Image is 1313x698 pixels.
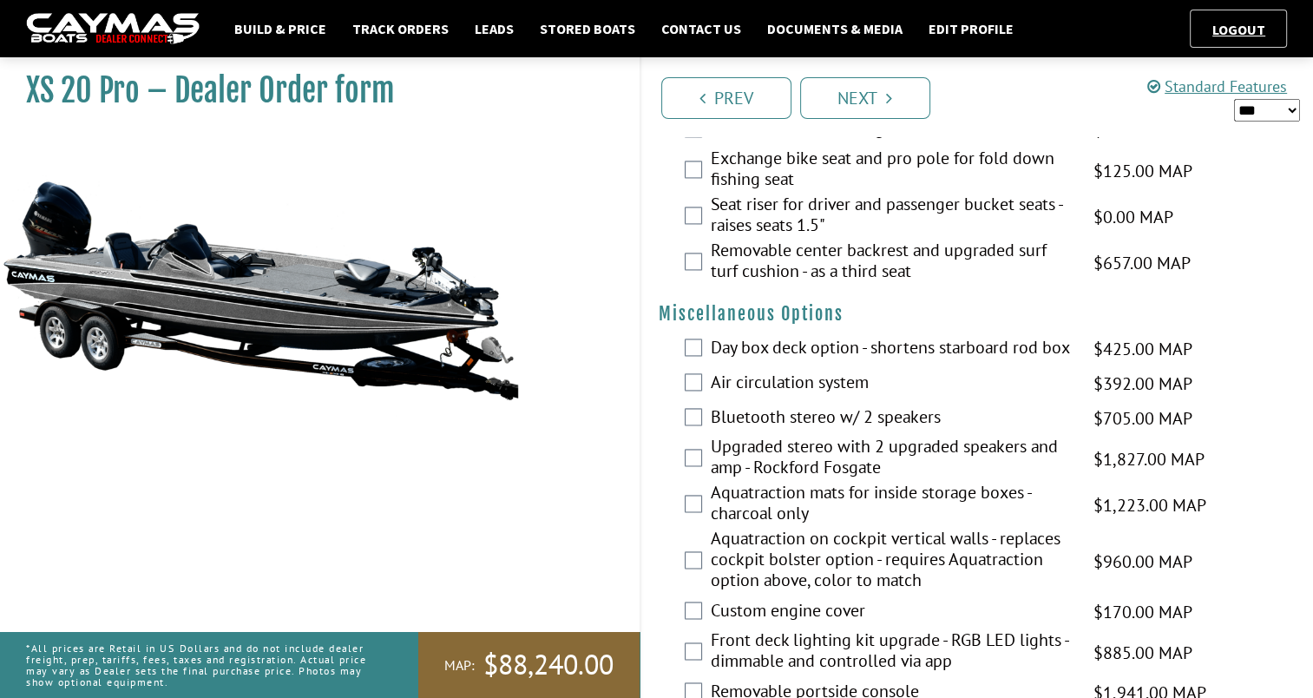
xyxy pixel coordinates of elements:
span: $88,240.00 [483,647,614,683]
a: Leads [466,17,522,40]
a: Track Orders [344,17,457,40]
label: Front deck lighting kit upgrade - RGB LED lights - dimmable and controlled via app [711,629,1073,675]
span: $125.00 MAP [1093,158,1192,184]
a: Standard Features [1147,76,1287,96]
label: Custom engine cover [711,600,1073,625]
span: $960.00 MAP [1093,549,1192,575]
label: Aquatraction on cockpit vertical walls - replaces cockpit bolster option - requires Aquatraction ... [711,528,1073,595]
span: $392.00 MAP [1093,371,1192,397]
label: Air circulation system [711,372,1073,397]
label: Removable center backrest and upgraded surf turf cushion - as a third seat [711,240,1073,286]
h1: XS 20 Pro – Dealer Order form [26,71,596,110]
a: Prev [661,77,791,119]
label: Exchange bike seat and pro pole for fold down fishing seat [711,148,1073,194]
label: Day box deck option - shortens starboard rod box [711,337,1073,362]
span: $1,223.00 MAP [1093,492,1206,518]
span: $657.00 MAP [1093,250,1191,276]
a: Documents & Media [758,17,911,40]
h4: Miscellaneous Options [659,303,1297,325]
a: MAP:$88,240.00 [418,632,640,698]
a: Next [800,77,930,119]
a: Logout [1204,21,1274,38]
label: Upgraded stereo with 2 upgraded speakers and amp - Rockford Fosgate [711,436,1073,482]
a: Build & Price [226,17,335,40]
span: $0.00 MAP [1093,204,1173,230]
label: Bluetooth stereo w/ 2 speakers [711,406,1073,431]
span: $885.00 MAP [1093,640,1192,666]
p: *All prices are Retail in US Dollars and do not include dealer freight, prep, tariffs, fees, taxe... [26,634,379,697]
a: Contact Us [653,17,750,40]
span: $170.00 MAP [1093,599,1192,625]
span: $1,827.00 MAP [1093,446,1205,472]
label: Aquatraction mats for inside storage boxes - charcoal only [711,482,1073,528]
a: Edit Profile [920,17,1022,40]
span: MAP: [444,656,475,675]
span: $425.00 MAP [1093,336,1192,362]
label: Seat riser for driver and passenger bucket seats - raises seats 1.5" [711,194,1073,240]
a: Stored Boats [531,17,644,40]
img: caymas-dealer-connect-2ed40d3bc7270c1d8d7ffb4b79bf05adc795679939227970def78ec6f6c03838.gif [26,13,200,45]
span: $705.00 MAP [1093,405,1192,431]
